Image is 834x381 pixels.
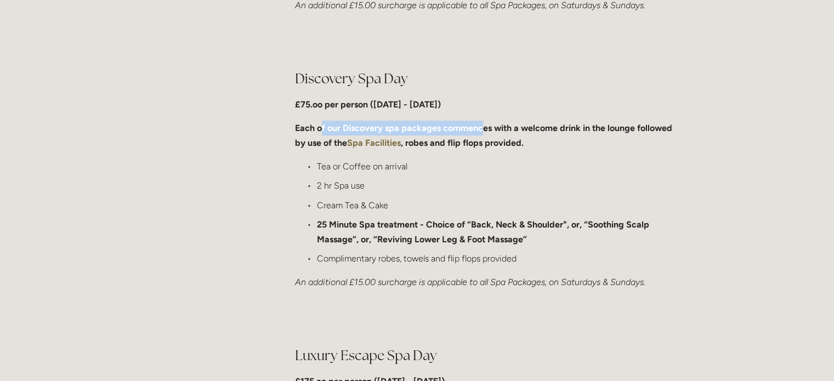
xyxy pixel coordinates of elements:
a: Spa Facilities [347,138,401,148]
em: An additional £15.00 surcharge is applicable to all Spa Packages, on Saturdays & Sundays. [295,277,645,287]
p: Cream Tea & Cake [317,198,679,213]
h2: Discovery Spa Day [295,69,679,88]
strong: , robes and flip flops provided. [401,138,524,148]
strong: £75.oo per person ([DATE] - [DATE]) [295,99,441,110]
p: 2 hr Spa use [317,178,679,193]
strong: Each of our Discovery spa packages commences with a welcome drink in the lounge followed by use o... [295,123,674,148]
h2: Luxury Escape Spa Day [295,346,679,365]
p: Tea or Coffee on arrival [317,159,679,174]
p: Complimentary robes, towels and flip flops provided [317,251,679,266]
strong: 25 Minute Spa treatment - Choice of “Back, Neck & Shoulder", or, “Soothing Scalp Massage”, or, “R... [317,219,651,244]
